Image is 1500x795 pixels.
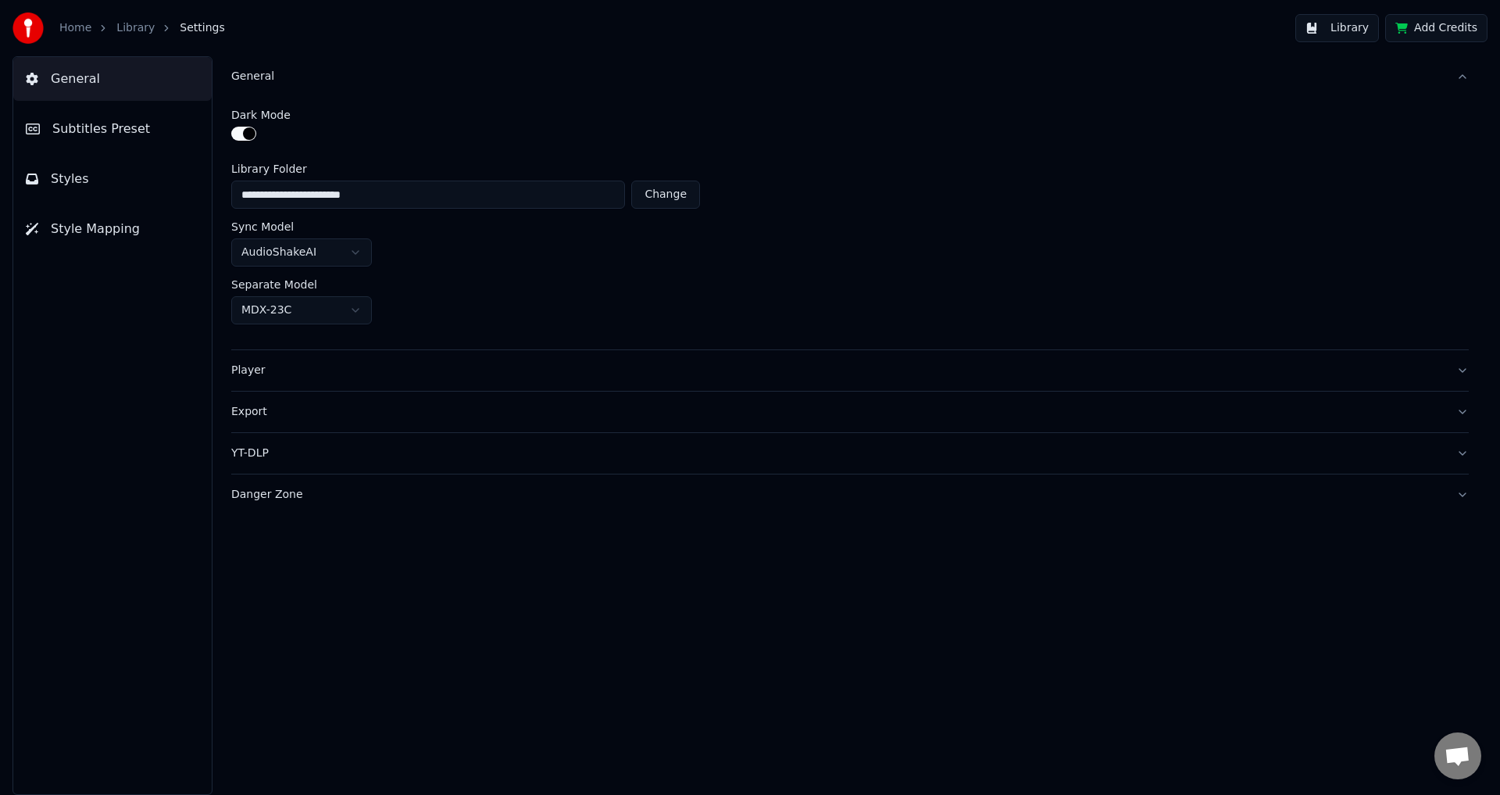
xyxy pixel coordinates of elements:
button: Subtitles Preset [13,107,212,151]
button: Styles [13,157,212,201]
button: Player [231,350,1469,391]
div: Danger Zone [231,487,1444,503]
nav: breadcrumb [59,20,225,36]
div: Player [231,363,1444,378]
a: Home [59,20,91,36]
div: Export [231,404,1444,420]
button: Danger Zone [231,474,1469,515]
div: YT-DLP [231,446,1444,461]
span: Settings [180,20,224,36]
a: Library [116,20,155,36]
span: Subtitles Preset [52,120,150,138]
label: Library Folder [231,163,700,174]
button: Export [231,392,1469,432]
button: Change [631,181,700,209]
label: Sync Model [231,221,294,232]
button: General [231,56,1469,97]
label: Separate Model [231,279,317,290]
label: Dark Mode [231,109,291,120]
button: Add Credits [1385,14,1487,42]
img: youka [12,13,44,44]
span: Styles [51,170,89,188]
span: General [51,70,100,88]
a: Open chat [1434,732,1481,779]
span: Style Mapping [51,220,140,238]
div: General [231,69,1444,84]
button: General [13,57,212,101]
button: Library [1295,14,1379,42]
button: Style Mapping [13,207,212,251]
div: General [231,97,1469,349]
button: YT-DLP [231,433,1469,474]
